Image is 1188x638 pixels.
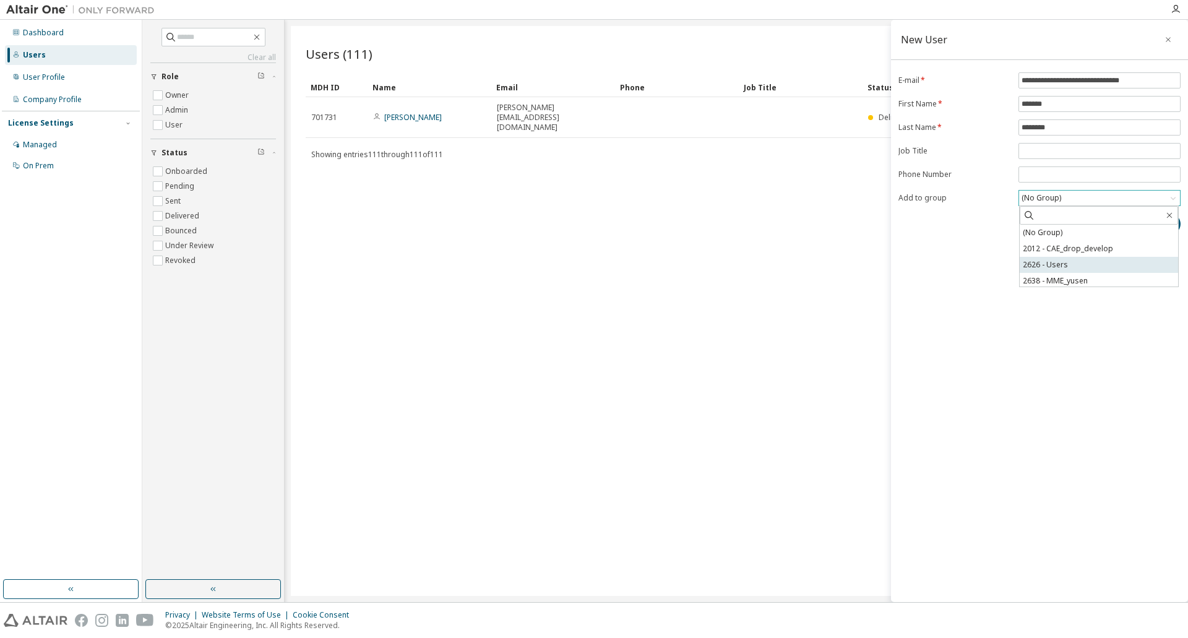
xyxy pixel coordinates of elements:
[165,238,216,253] label: Under Review
[6,4,161,16] img: Altair One
[898,170,1011,179] label: Phone Number
[161,148,187,158] span: Status
[744,77,858,97] div: Job Title
[23,28,64,38] div: Dashboard
[372,77,486,97] div: Name
[867,77,1103,97] div: Status
[165,620,356,631] p: © 2025 Altair Engineering, Inc. All Rights Reserved.
[620,77,734,97] div: Phone
[116,614,129,627] img: linkedin.svg
[23,72,65,82] div: User Profile
[23,95,82,105] div: Company Profile
[311,113,337,123] span: 701731
[898,99,1011,109] label: First Name
[150,139,276,166] button: Status
[165,253,198,268] label: Revoked
[95,614,108,627] img: instagram.svg
[898,146,1011,156] label: Job Title
[165,88,191,103] label: Owner
[150,63,276,90] button: Role
[161,72,179,82] span: Role
[257,72,265,82] span: Clear filter
[165,164,210,179] label: Onboarded
[4,614,67,627] img: altair_logo.svg
[23,50,46,60] div: Users
[165,179,197,194] label: Pending
[165,103,191,118] label: Admin
[23,161,54,171] div: On Prem
[165,194,183,209] label: Sent
[306,45,372,63] span: Users (111)
[384,112,442,123] a: [PERSON_NAME]
[8,118,74,128] div: License Settings
[23,140,57,150] div: Managed
[497,103,609,132] span: [PERSON_NAME][EMAIL_ADDRESS][DOMAIN_NAME]
[136,614,154,627] img: youtube.svg
[898,123,1011,132] label: Last Name
[901,35,947,45] div: New User
[165,610,202,620] div: Privacy
[150,53,276,63] a: Clear all
[311,149,443,160] span: Showing entries 111 through 111 of 111
[202,610,293,620] div: Website Terms of Use
[898,193,1011,203] label: Add to group
[898,75,1011,85] label: E-mail
[879,112,913,123] span: Delivered
[1019,191,1180,205] div: (No Group)
[311,77,363,97] div: MDH ID
[165,118,185,132] label: User
[496,77,610,97] div: Email
[75,614,88,627] img: facebook.svg
[293,610,356,620] div: Cookie Consent
[1020,225,1178,241] li: (No Group)
[165,209,202,223] label: Delivered
[1020,191,1063,205] div: (No Group)
[165,223,199,238] label: Bounced
[257,148,265,158] span: Clear filter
